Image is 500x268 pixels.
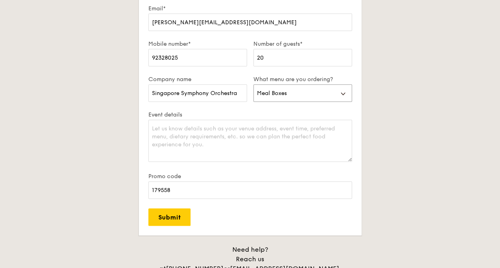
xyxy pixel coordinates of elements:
[148,41,247,47] label: Mobile number*
[148,76,247,83] label: Company name
[253,41,352,47] label: Number of guests*
[148,120,352,162] textarea: Let us know details such as your venue address, event time, preferred menu, dietary requirements,...
[148,111,352,118] label: Event details
[148,173,352,180] label: Promo code
[253,76,352,83] label: What menu are you ordering?
[148,208,191,226] input: Submit
[148,5,352,12] label: Email*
